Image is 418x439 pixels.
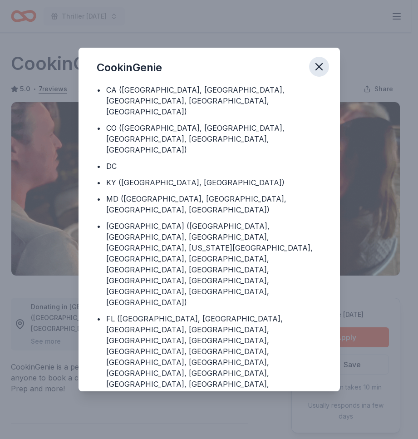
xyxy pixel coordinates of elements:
div: • [97,84,101,95]
div: • [97,193,101,204]
div: • [97,221,101,232]
div: • [97,313,101,324]
div: DC [106,161,117,172]
div: CO ([GEOGRAPHIC_DATA], [GEOGRAPHIC_DATA], [GEOGRAPHIC_DATA], [GEOGRAPHIC_DATA], [GEOGRAPHIC_DATA]) [106,123,322,155]
div: FL ([GEOGRAPHIC_DATA], [GEOGRAPHIC_DATA], [GEOGRAPHIC_DATA], [GEOGRAPHIC_DATA], [GEOGRAPHIC_DATA]... [106,313,322,400]
div: • [97,177,101,188]
div: • [97,123,101,133]
div: [GEOGRAPHIC_DATA] ([GEOGRAPHIC_DATA], [GEOGRAPHIC_DATA], [GEOGRAPHIC_DATA], [GEOGRAPHIC_DATA], [U... [106,221,322,308]
div: CookinGenie [97,60,162,75]
div: • [97,161,101,172]
div: KY ([GEOGRAPHIC_DATA], [GEOGRAPHIC_DATA]) [106,177,285,188]
div: CA ([GEOGRAPHIC_DATA], [GEOGRAPHIC_DATA], [GEOGRAPHIC_DATA], [GEOGRAPHIC_DATA], [GEOGRAPHIC_DATA]) [106,84,322,117]
div: MD ([GEOGRAPHIC_DATA], [GEOGRAPHIC_DATA], [GEOGRAPHIC_DATA], [GEOGRAPHIC_DATA]) [106,193,322,215]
